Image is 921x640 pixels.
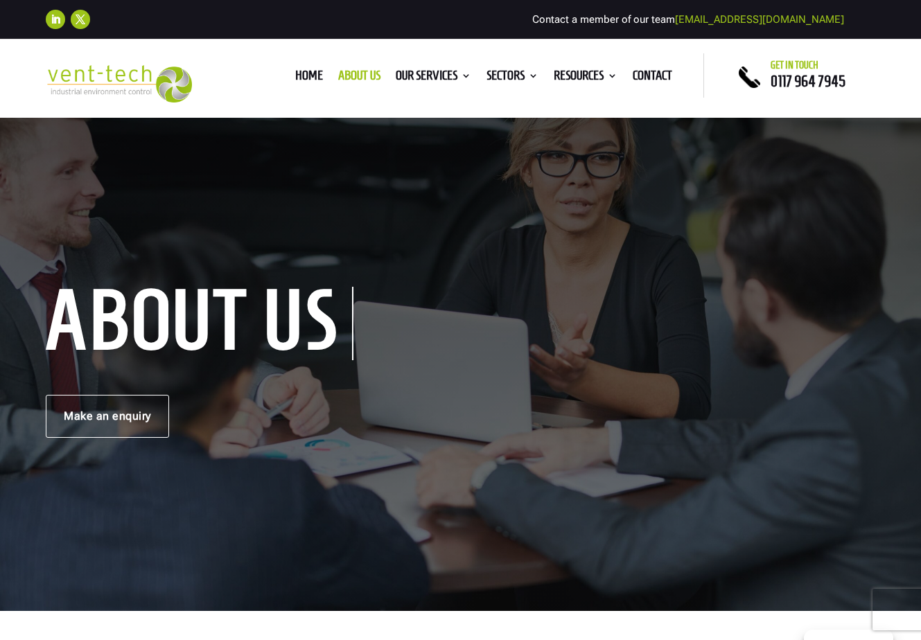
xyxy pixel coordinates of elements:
a: [EMAIL_ADDRESS][DOMAIN_NAME] [675,13,844,26]
a: Sectors [486,71,538,86]
a: Contact [633,71,672,86]
a: Home [295,71,323,86]
a: 0117 964 7945 [771,73,845,89]
a: Make an enquiry [46,395,169,438]
a: Resources [554,71,617,86]
h1: About us [46,287,353,360]
img: 2023-09-27T08_35_16.549ZVENT-TECH---Clear-background [46,65,192,103]
a: Follow on LinkedIn [46,10,65,29]
a: Follow on X [71,10,90,29]
span: Contact a member of our team [532,13,844,26]
span: Get in touch [771,60,818,71]
a: Our Services [396,71,471,86]
a: About us [338,71,380,86]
